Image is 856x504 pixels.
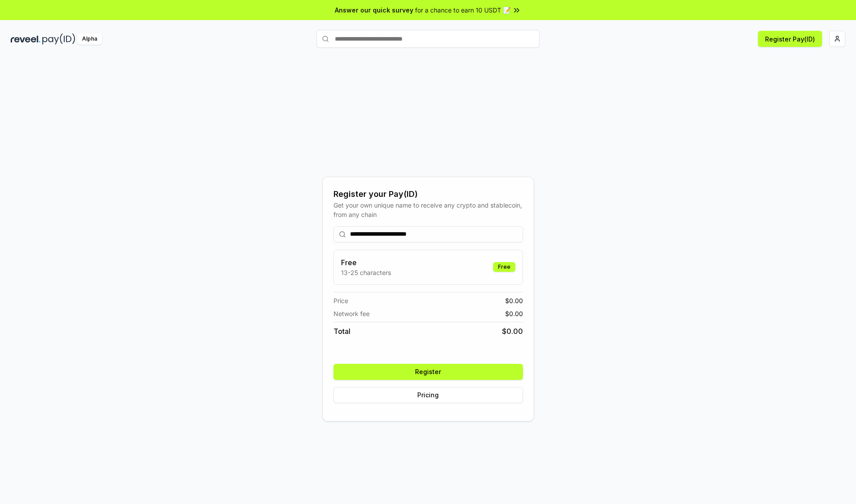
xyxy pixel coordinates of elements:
[758,31,822,47] button: Register Pay(ID)
[341,268,391,277] p: 13-25 characters
[77,33,102,45] div: Alpha
[502,326,523,337] span: $ 0.00
[333,387,523,403] button: Pricing
[333,188,523,200] div: Register your Pay(ID)
[11,33,41,45] img: reveel_dark
[333,309,370,318] span: Network fee
[493,262,515,272] div: Free
[415,5,510,15] span: for a chance to earn 10 USDT 📝
[333,364,523,380] button: Register
[333,326,350,337] span: Total
[333,296,348,305] span: Price
[335,5,413,15] span: Answer our quick survey
[42,33,75,45] img: pay_id
[505,309,523,318] span: $ 0.00
[333,200,523,219] div: Get your own unique name to receive any crypto and stablecoin, from any chain
[505,296,523,305] span: $ 0.00
[341,257,391,268] h3: Free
